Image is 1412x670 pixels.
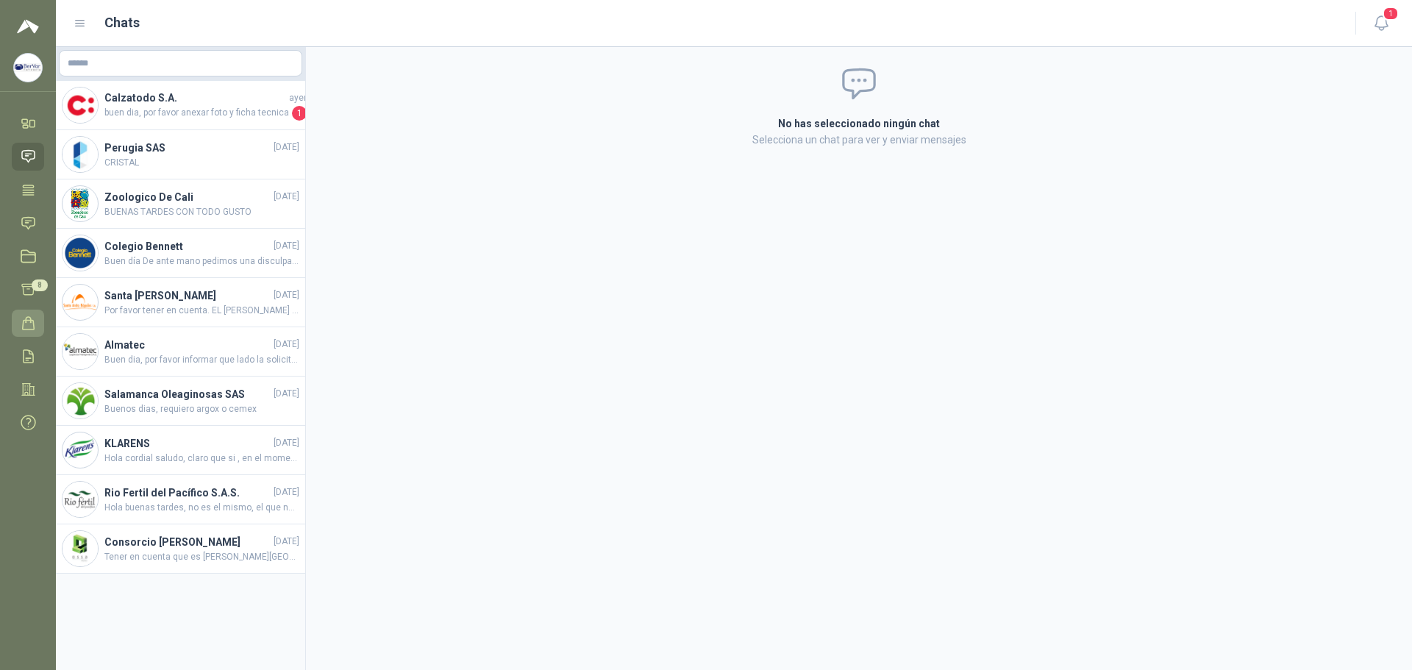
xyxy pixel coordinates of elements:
[104,189,271,205] h4: Zoologico De Cali
[104,238,271,254] h4: Colegio Bennett
[104,386,271,402] h4: Salamanca Oleaginosas SAS
[63,383,98,418] img: Company Logo
[289,91,307,105] span: ayer
[104,534,271,550] h4: Consorcio [PERSON_NAME]
[104,140,271,156] h4: Perugia SAS
[274,436,299,450] span: [DATE]
[63,88,98,123] img: Company Logo
[14,54,42,82] img: Company Logo
[56,179,305,229] a: Company LogoZoologico De Cali[DATE]BUENAS TARDES CON TODO GUSTO
[104,402,299,416] span: Buenos dias, requiero argox o cemex
[104,353,299,367] span: Buen dia, por favor informar que lado la solicitas ?
[1383,7,1399,21] span: 1
[104,106,289,121] span: buen dia, por favor anexar foto y ficha tecnica
[602,132,1116,148] p: Selecciona un chat para ver y enviar mensajes
[104,90,286,106] h4: Calzatodo S.A.
[274,239,299,253] span: [DATE]
[274,387,299,401] span: [DATE]
[56,278,305,327] a: Company LogoSanta [PERSON_NAME][DATE]Por favor tener en cuenta. EL [PERSON_NAME] viene de 75 metr...
[63,531,98,566] img: Company Logo
[17,18,39,35] img: Logo peakr
[274,190,299,204] span: [DATE]
[63,334,98,369] img: Company Logo
[104,337,271,353] h4: Almatec
[32,279,48,291] span: 8
[104,501,299,515] span: Hola buenas tardes, no es el mismo, el que nosotros manejamos es marca truper y adjuntamos la fic...
[63,432,98,468] img: Company Logo
[63,137,98,172] img: Company Logo
[104,452,299,466] span: Hola cordial saludo, claro que si , en el momento en que la despachemos te adjunto la guía para e...
[1368,10,1394,37] button: 1
[56,327,305,377] a: Company LogoAlmatec[DATE]Buen dia, por favor informar que lado la solicitas ?
[63,482,98,517] img: Company Logo
[56,377,305,426] a: Company LogoSalamanca Oleaginosas SAS[DATE]Buenos dias, requiero argox o cemex
[274,288,299,302] span: [DATE]
[56,229,305,278] a: Company LogoColegio Bennett[DATE]Buen día De ante mano pedimos una disculpa por lo sucedido, nove...
[104,435,271,452] h4: KLARENS
[104,304,299,318] span: Por favor tener en cuenta. EL [PERSON_NAME] viene de 75 metros, me confirmas si necesitas que ven...
[12,276,44,303] a: 8
[274,140,299,154] span: [DATE]
[63,285,98,320] img: Company Logo
[56,81,305,130] a: Company LogoCalzatodo S.A.ayerbuen dia, por favor anexar foto y ficha tecnica1
[104,485,271,501] h4: Rio Fertil del Pacífico S.A.S.
[274,485,299,499] span: [DATE]
[104,288,271,304] h4: Santa [PERSON_NAME]
[292,106,307,121] span: 1
[56,130,305,179] a: Company LogoPerugia SAS[DATE]CRISTAL
[104,13,140,33] h1: Chats
[56,524,305,574] a: Company LogoConsorcio [PERSON_NAME][DATE]Tener en cuenta que es [PERSON_NAME][GEOGRAPHIC_DATA]
[63,235,98,271] img: Company Logo
[602,115,1116,132] h2: No has seleccionado ningún chat
[56,426,305,475] a: Company LogoKLARENS[DATE]Hola cordial saludo, claro que si , en el momento en que la despachemos ...
[104,254,299,268] span: Buen día De ante mano pedimos una disculpa por lo sucedido, novedad de la cotizacion el valor es ...
[274,338,299,352] span: [DATE]
[104,205,299,219] span: BUENAS TARDES CON TODO GUSTO
[104,156,299,170] span: CRISTAL
[274,535,299,549] span: [DATE]
[63,186,98,221] img: Company Logo
[56,475,305,524] a: Company LogoRio Fertil del Pacífico S.A.S.[DATE]Hola buenas tardes, no es el mismo, el que nosotr...
[104,550,299,564] span: Tener en cuenta que es [PERSON_NAME][GEOGRAPHIC_DATA]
